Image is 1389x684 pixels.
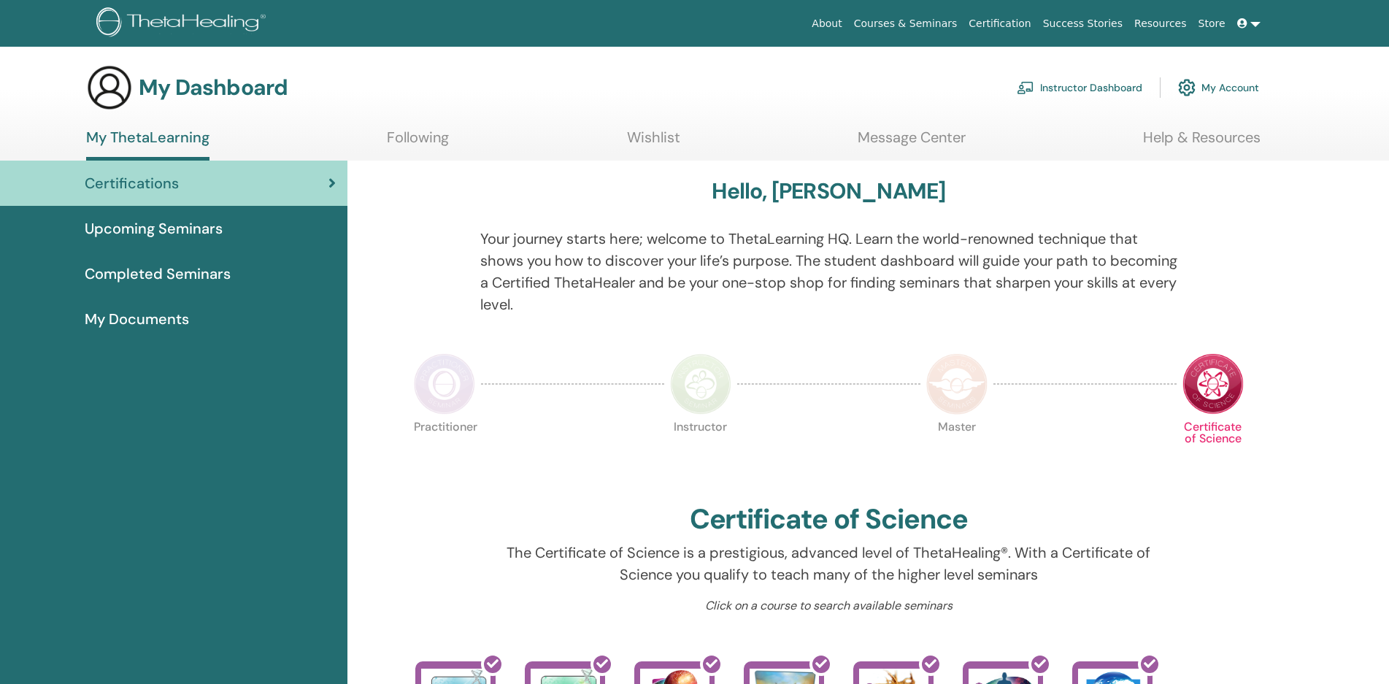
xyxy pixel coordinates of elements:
a: Store [1193,10,1231,37]
span: Completed Seminars [85,263,231,285]
a: Courses & Seminars [848,10,963,37]
p: Practitioner [414,421,475,483]
img: cog.svg [1178,75,1196,100]
img: Certificate of Science [1182,353,1244,415]
a: My ThetaLearning [86,128,209,161]
a: My Account [1178,72,1259,104]
img: Practitioner [414,353,475,415]
span: My Documents [85,308,189,330]
a: Wishlist [627,128,680,157]
a: Instructor Dashboard [1017,72,1142,104]
img: chalkboard-teacher.svg [1017,81,1034,94]
a: Certification [963,10,1036,37]
h2: Certificate of Science [690,503,969,537]
p: The Certificate of Science is a prestigious, advanced level of ThetaHealing®. With a Certificate ... [480,542,1177,585]
span: Certifications [85,172,179,194]
p: Certificate of Science [1182,421,1244,483]
a: Success Stories [1037,10,1128,37]
h3: My Dashboard [139,74,288,101]
a: Resources [1128,10,1193,37]
a: Help & Resources [1143,128,1261,157]
p: Click on a course to search available seminars [480,597,1177,615]
a: Message Center [858,128,966,157]
img: Instructor [670,353,731,415]
img: Master [926,353,988,415]
a: About [806,10,847,37]
p: Master [926,421,988,483]
img: generic-user-icon.jpg [86,64,133,111]
p: Instructor [670,421,731,483]
a: Following [387,128,449,157]
p: Your journey starts here; welcome to ThetaLearning HQ. Learn the world-renowned technique that sh... [480,228,1177,315]
span: Upcoming Seminars [85,218,223,239]
img: logo.png [96,7,271,40]
h3: Hello, [PERSON_NAME] [712,178,945,204]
